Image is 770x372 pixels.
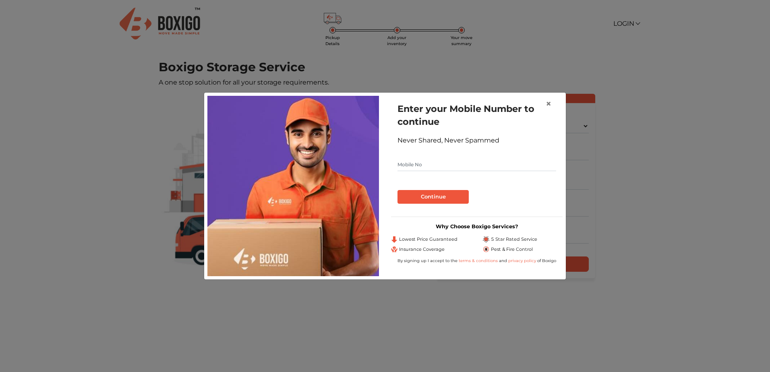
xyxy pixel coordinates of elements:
[459,258,499,263] a: terms & conditions
[397,102,556,128] h1: Enter your Mobile Number to continue
[491,236,537,243] span: 5 Star Rated Service
[391,223,563,229] h3: Why Choose Boxigo Services?
[397,190,469,204] button: Continue
[207,96,379,276] img: storage-img
[539,93,558,115] button: Close
[397,136,556,145] div: Never Shared, Never Spammed
[507,258,537,263] a: privacy policy
[491,246,533,253] span: Pest & Fire Control
[399,236,457,243] span: Lowest Price Guaranteed
[397,158,556,171] input: Mobile No
[391,258,563,264] div: By signing up I accept to the and of Boxigo
[399,246,445,253] span: Insurance Coverage
[546,98,551,110] span: ×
